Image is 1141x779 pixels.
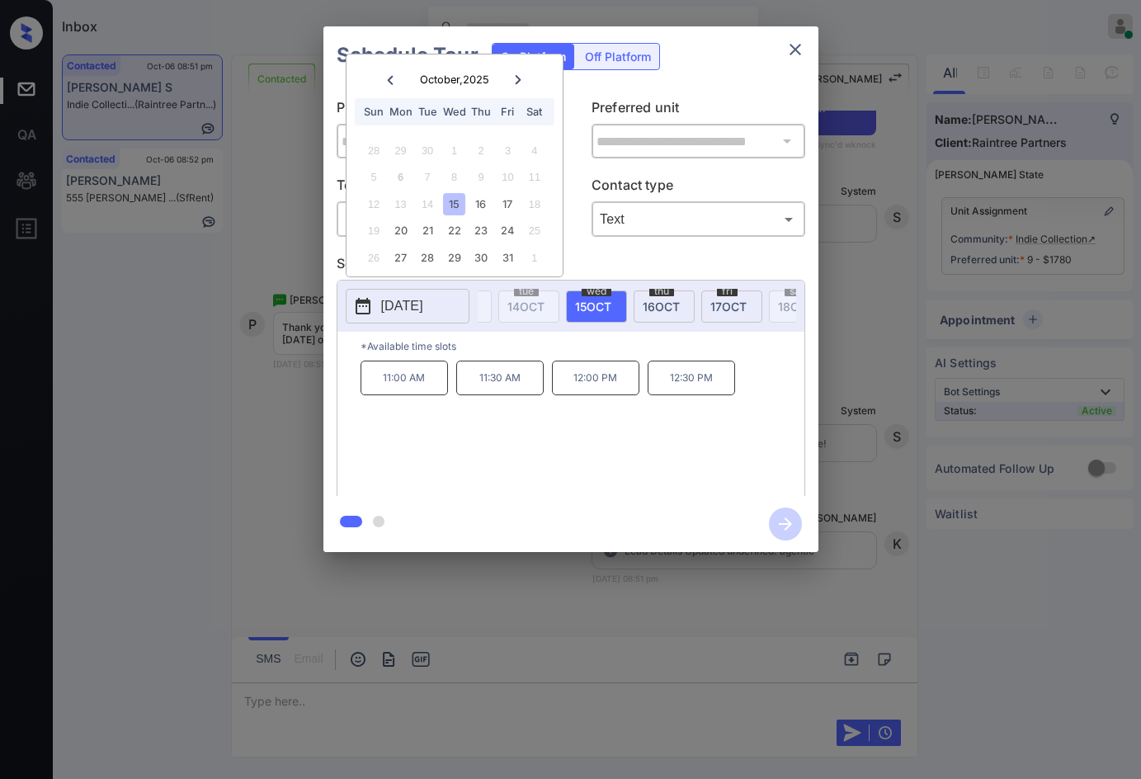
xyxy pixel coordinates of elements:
div: Thu [469,101,492,123]
div: Not available Monday, October 6th, 2025 [389,166,412,188]
div: date-select [634,290,695,323]
p: *Available time slots [361,332,804,361]
div: Not available Sunday, October 26th, 2025 [363,247,385,269]
div: Not available Thursday, October 2nd, 2025 [469,139,492,162]
div: Text [596,205,801,233]
div: Sun [363,101,385,123]
span: wed [582,286,611,296]
div: Not available Sunday, October 12th, 2025 [363,193,385,215]
div: Choose Monday, October 27th, 2025 [389,247,412,269]
span: 16 OCT [643,300,680,314]
div: Choose Friday, October 31st, 2025 [497,247,519,269]
div: Not available Saturday, October 4th, 2025 [523,139,545,162]
div: Wed [443,101,465,123]
div: Not available Sunday, October 19th, 2025 [363,220,385,242]
div: date-select [566,290,627,323]
div: Not available Sunday, September 28th, 2025 [363,139,385,162]
div: Not available Friday, October 10th, 2025 [497,166,519,188]
div: Not available Saturday, October 25th, 2025 [523,220,545,242]
p: 12:00 PM [552,361,639,395]
p: Preferred unit [592,97,805,124]
button: btn-next [759,503,812,545]
div: Not available Monday, September 29th, 2025 [389,139,412,162]
button: close [779,33,812,66]
div: Choose Wednesday, October 29th, 2025 [443,247,465,269]
div: Not available Tuesday, October 14th, 2025 [416,193,438,215]
p: 11:00 AM [361,361,448,395]
div: Tue [416,101,438,123]
div: In Person [341,205,546,233]
div: Choose Wednesday, October 22nd, 2025 [443,220,465,242]
div: Choose Thursday, October 30th, 2025 [469,247,492,269]
div: Choose Friday, October 17th, 2025 [497,193,519,215]
p: Contact type [592,175,805,201]
div: Not available Tuesday, September 30th, 2025 [416,139,438,162]
div: Not available Saturday, October 18th, 2025 [523,193,545,215]
div: Not available Saturday, October 11th, 2025 [523,166,545,188]
h2: Schedule Tour [323,26,492,84]
div: month 2025-10 [351,137,557,271]
p: 11:30 AM [456,361,544,395]
div: Choose Wednesday, October 15th, 2025 [443,193,465,215]
div: Sat [523,101,545,123]
p: Select slot [337,253,805,280]
div: Choose Friday, October 24th, 2025 [497,220,519,242]
button: [DATE] [346,289,469,323]
span: 17 OCT [710,300,747,314]
div: Choose Tuesday, October 21st, 2025 [416,220,438,242]
div: Not available Wednesday, October 8th, 2025 [443,166,465,188]
div: Not available Friday, October 3rd, 2025 [497,139,519,162]
div: Not available Monday, October 13th, 2025 [389,193,412,215]
div: Not available Saturday, November 1st, 2025 [523,247,545,269]
div: On Platform [493,44,574,69]
div: October , 2025 [420,73,489,86]
div: Mon [389,101,412,123]
div: date-select [701,290,762,323]
p: Preferred community [337,97,550,124]
p: 12:30 PM [648,361,735,395]
p: Tour type [337,175,550,201]
div: Not available Wednesday, October 1st, 2025 [443,139,465,162]
div: Not available Thursday, October 9th, 2025 [469,166,492,188]
div: Not available Sunday, October 5th, 2025 [363,166,385,188]
div: Choose Monday, October 20th, 2025 [389,220,412,242]
div: Choose Thursday, October 16th, 2025 [469,193,492,215]
div: Not available Tuesday, October 7th, 2025 [416,166,438,188]
p: [DATE] [381,296,423,316]
span: 15 OCT [575,300,611,314]
div: Fri [497,101,519,123]
div: Choose Thursday, October 23rd, 2025 [469,220,492,242]
span: thu [649,286,674,296]
div: Off Platform [577,44,659,69]
div: Choose Tuesday, October 28th, 2025 [416,247,438,269]
span: fri [717,286,738,296]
